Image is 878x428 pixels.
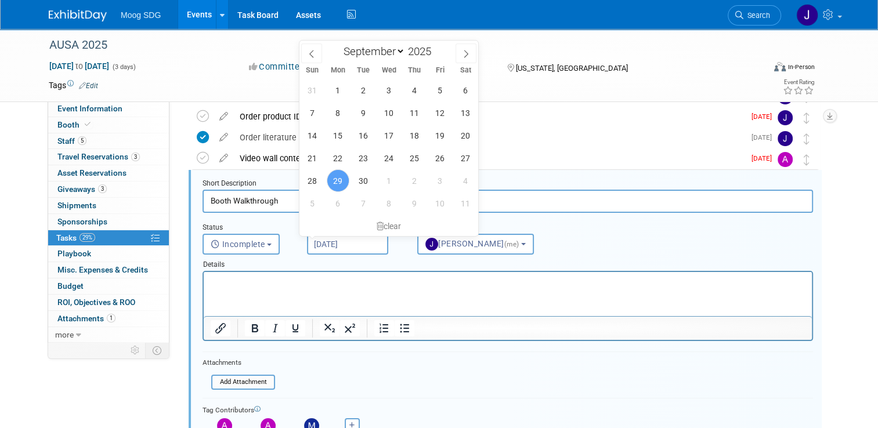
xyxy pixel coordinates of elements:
span: Tasks [56,233,95,242]
span: Booth [57,120,93,129]
span: September 24, 2025 [378,147,400,169]
span: September 23, 2025 [352,147,375,169]
span: Sun [299,67,325,74]
span: Travel Reservations [57,152,140,161]
div: Tag Contributors [203,403,813,415]
span: September 9, 2025 [352,101,375,124]
button: Subscript [320,320,339,336]
span: Budget [57,281,84,291]
span: Attachments [57,314,115,323]
select: Month [338,44,405,59]
img: Amy Garrett [778,152,793,167]
div: AUSA 2025 [45,35,750,56]
span: 29% [80,233,95,242]
a: Edit [79,82,98,90]
span: Event Information [57,104,122,113]
span: [DATE] [751,154,778,162]
a: Misc. Expenses & Credits [48,262,169,278]
span: Giveaways [57,184,107,194]
span: more [55,330,74,339]
span: September 20, 2025 [454,124,476,147]
span: Thu [402,67,427,74]
span: [DATE] [751,113,778,121]
span: Incomplete [211,240,265,249]
button: [PERSON_NAME](me) [417,234,534,255]
div: In-Person [787,63,815,71]
div: Video wall content with CM [234,148,745,168]
span: September 3, 2025 [378,79,400,101]
span: October 5, 2025 [301,192,324,215]
a: Shipments [48,198,169,213]
span: 1 [107,314,115,322]
a: edit [214,111,234,122]
span: Playbook [57,249,91,258]
span: [PERSON_NAME] [425,239,521,248]
span: October 2, 2025 [403,169,426,192]
span: Sat [453,67,478,74]
span: September 16, 2025 [352,124,375,147]
div: Status [203,223,290,234]
span: October 3, 2025 [429,169,451,192]
button: Numbered list [374,320,394,336]
a: Giveaways3 [48,182,169,197]
span: (me) [504,240,519,248]
button: Insert/edit link [211,320,230,336]
span: 3 [98,184,107,193]
i: Move task [804,113,810,124]
div: Details [203,255,813,271]
span: September 1, 2025 [327,79,349,101]
span: 3 [131,153,140,161]
span: Search [743,11,770,20]
div: Event Format [702,60,815,78]
span: October 10, 2025 [429,192,451,215]
span: Wed [376,67,402,74]
td: Toggle Event Tabs [146,343,169,358]
i: Move task [804,154,810,165]
a: Sponsorships [48,214,169,230]
span: Moog SDG [121,10,161,20]
span: [DATE] [751,133,778,142]
i: Move task [804,133,810,144]
span: September 30, 2025 [352,169,375,192]
span: September 4, 2025 [403,79,426,101]
img: Jaclyn Roberts [778,110,793,125]
span: September 26, 2025 [429,147,451,169]
span: October 11, 2025 [454,192,476,215]
span: September 19, 2025 [429,124,451,147]
span: September 10, 2025 [378,101,400,124]
span: September 15, 2025 [327,124,349,147]
td: Personalize Event Tab Strip [125,343,146,358]
span: September 17, 2025 [378,124,400,147]
div: clear [299,216,478,236]
a: Budget [48,278,169,294]
img: Jaclyn Roberts [796,4,818,26]
span: October 4, 2025 [454,169,476,192]
span: Fri [427,67,453,74]
span: Mon [325,67,351,74]
span: September 21, 2025 [301,147,324,169]
a: Search [728,5,781,26]
div: Attachments [203,358,275,368]
input: Due Date [307,234,388,255]
span: 5 [78,136,86,145]
span: to [74,61,85,71]
input: Year [405,45,440,58]
span: August 31, 2025 [301,79,324,101]
div: Order product ID tags [234,107,745,126]
span: October 1, 2025 [378,169,400,192]
span: September 7, 2025 [301,101,324,124]
span: September 18, 2025 [403,124,426,147]
a: Asset Reservations [48,165,169,181]
div: Assigned to [417,223,557,234]
a: Attachments1 [48,311,169,327]
span: [US_STATE], [GEOGRAPHIC_DATA] [516,64,628,72]
span: September 6, 2025 [454,79,476,101]
span: Tue [351,67,376,74]
img: Jaclyn Roberts [778,131,793,146]
span: ROI, Objectives & ROO [57,298,135,307]
span: (3 days) [111,63,136,71]
span: September 14, 2025 [301,124,324,147]
span: September 28, 2025 [301,169,324,192]
a: Event Information [48,101,169,117]
span: [DATE] [DATE] [49,61,110,71]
